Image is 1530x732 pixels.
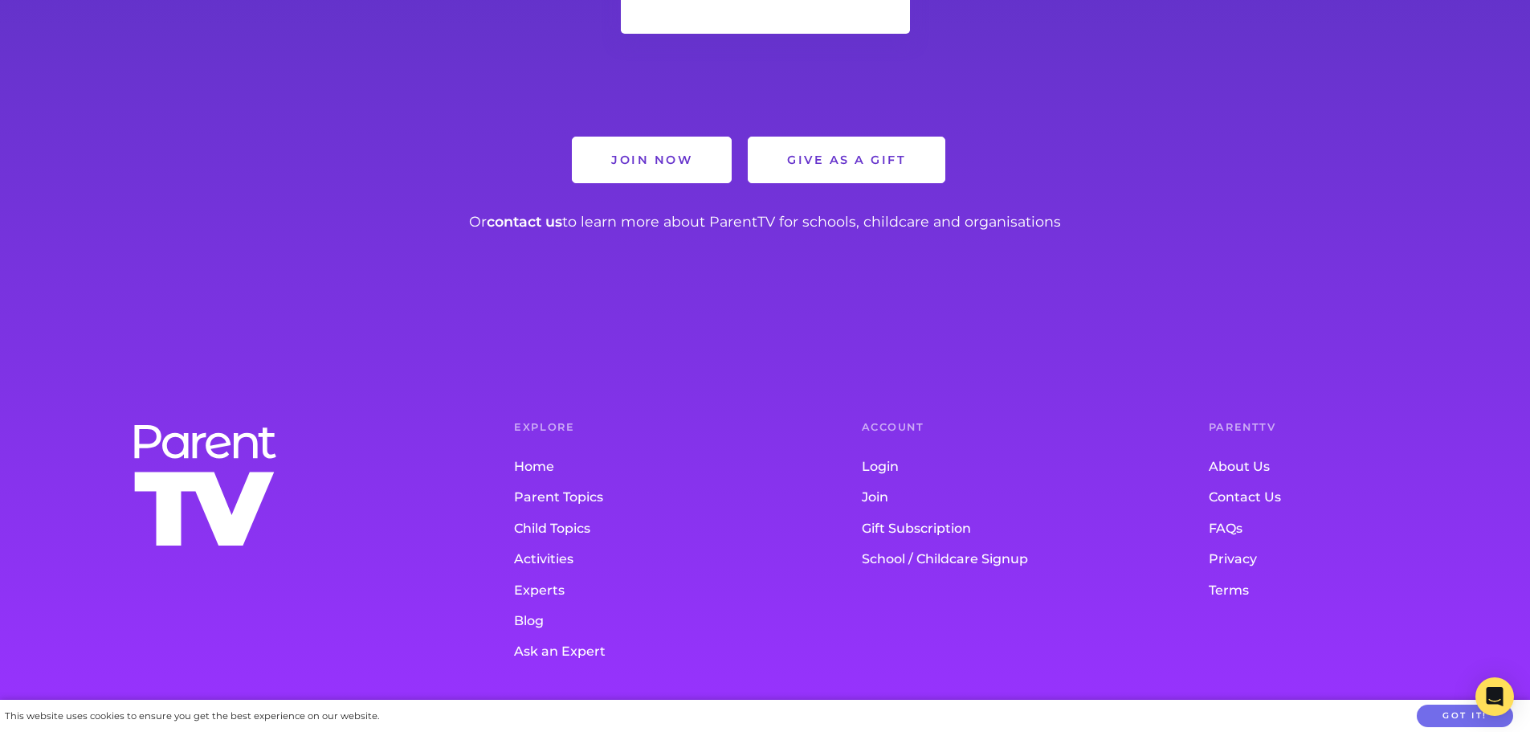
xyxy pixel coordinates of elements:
[1209,452,1491,482] a: About Us
[1209,483,1491,513] a: Contact Us
[514,423,797,433] h6: Explore
[514,606,797,636] a: Blog
[514,575,797,606] a: Experts
[129,421,281,551] img: parenttv-logo-stacked-white.f9d0032.svg
[1209,423,1491,433] h6: ParentTV
[514,637,797,668] a: Ask an Expert
[514,452,797,482] a: Home
[39,209,1491,235] p: Or to learn more about ParentTV for schools, childcare and organisations
[514,483,797,513] a: Parent Topics
[862,423,1144,433] h6: Account
[1417,705,1513,728] button: Got it!
[1475,677,1514,716] div: Open Intercom Messenger
[862,544,1144,575] a: School / Childcare Signup
[862,513,1144,544] a: Gift Subscription
[862,452,1144,482] a: Login
[862,483,1144,513] a: Join
[5,708,379,725] div: This website uses cookies to ensure you get the best experience on our website.
[1209,575,1491,606] a: Terms
[514,513,797,544] a: Child Topics
[573,137,731,182] a: Join Now
[514,544,797,575] a: Activities
[487,213,562,230] a: contact us
[1209,513,1491,544] a: FAQs
[749,137,945,182] a: Give as a Gift
[1209,544,1491,575] a: Privacy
